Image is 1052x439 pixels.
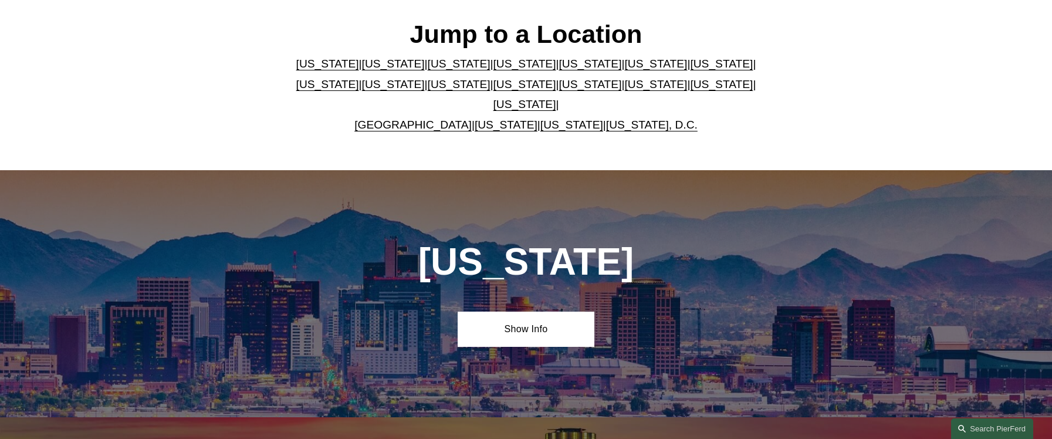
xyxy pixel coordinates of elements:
a: [US_STATE] [493,58,556,70]
a: [US_STATE] [559,58,621,70]
a: [US_STATE] [624,78,687,90]
a: [US_STATE] [428,58,491,70]
a: [GEOGRAPHIC_DATA] [354,119,472,131]
h2: Jump to a Location [286,19,766,49]
a: [US_STATE], D.C. [606,119,698,131]
a: [US_STATE] [540,119,603,131]
a: [US_STATE] [493,98,556,110]
a: [US_STATE] [559,78,621,90]
a: [US_STATE] [493,78,556,90]
a: Search this site [951,418,1033,439]
a: [US_STATE] [428,78,491,90]
a: [US_STATE] [624,58,687,70]
a: [US_STATE] [690,78,753,90]
a: [US_STATE] [475,119,537,131]
a: [US_STATE] [690,58,753,70]
p: | | | | | | | | | | | | | | | | | | [286,54,766,135]
a: [US_STATE] [296,58,359,70]
a: [US_STATE] [362,58,425,70]
a: Show Info [458,312,594,347]
a: [US_STATE] [362,78,425,90]
a: [US_STATE] [296,78,359,90]
h1: [US_STATE] [355,241,697,283]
